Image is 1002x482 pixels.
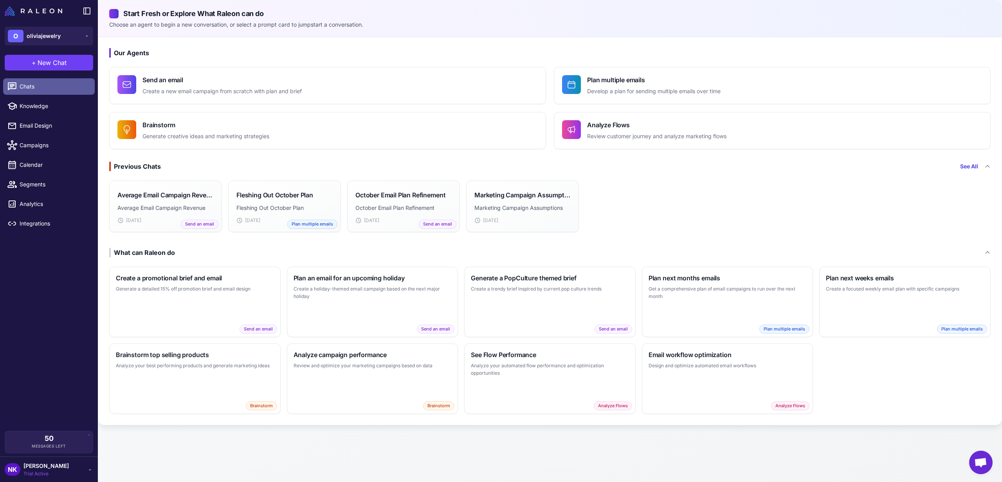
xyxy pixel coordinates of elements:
[23,470,69,477] span: Trial Active
[20,200,88,208] span: Analytics
[471,362,629,377] p: Analyze your automated flow performance and optimization opportunities
[246,401,277,410] span: Brainstorm
[5,6,62,16] img: Raleon Logo
[649,273,807,283] h3: Plan next months emails
[587,87,721,96] p: Develop a plan for sending multiple emails over time
[474,204,571,212] p: Marketing Campaign Assumptions
[826,273,984,283] h3: Plan next weeks emails
[3,215,95,232] a: Integrations
[240,325,277,334] span: Send an email
[355,204,452,212] p: October Email Plan Refinement
[236,217,333,224] div: [DATE]
[117,217,214,224] div: [DATE]
[20,180,88,189] span: Segments
[287,343,458,414] button: Analyze campaign performanceReview and optimize your marketing campaigns based on dataBrainstorm
[20,219,88,228] span: Integrations
[3,157,95,173] a: Calendar
[464,267,636,337] button: Generate a PopCulture themed briefCreate a trendy brief inspired by current pop culture trendsSen...
[109,343,281,414] button: Brainstorm top selling productsAnalyze your best performing products and generate marketing ideas...
[642,343,813,414] button: Email workflow optimizationDesign and optimize automated email workflowsAnalyze Flows
[474,190,571,200] h3: Marketing Campaign Assumptions
[587,75,721,85] h4: Plan multiple emails
[5,6,65,16] a: Raleon Logo
[937,325,987,334] span: Plan multiple emails
[3,78,95,95] a: Chats
[142,132,269,141] p: Generate creative ideas and marketing strategies
[38,58,67,67] span: New Chat
[3,98,95,114] a: Knowledge
[3,196,95,212] a: Analytics
[423,401,454,410] span: Brainstorm
[294,350,452,359] h3: Analyze campaign performance
[587,132,726,141] p: Review customer journey and analyze marketing flows
[471,285,629,293] p: Create a trendy brief inspired by current pop culture trends
[471,273,629,283] h3: Generate a PopCulture themed brief
[32,443,66,449] span: Messages Left
[109,67,546,104] button: Send an emailCreate a new email campaign from scratch with plan and brief
[587,120,726,130] h4: Analyze Flows
[23,462,69,470] span: [PERSON_NAME]
[142,75,302,85] h4: Send an email
[109,48,991,58] h3: Our Agents
[554,112,991,149] button: Analyze FlowsReview customer journey and analyze marketing flows
[649,362,807,370] p: Design and optimize automated email workflows
[116,362,274,370] p: Analyze your best performing products and generate marketing ideas
[117,204,214,212] p: Average Email Campaign Revenue
[471,350,629,359] h3: See Flow Performance
[960,162,978,171] a: See All
[109,20,991,29] p: Choose an agent to begin a new conversation, or select a prompt card to jumpstart a conversation.
[759,325,809,334] span: Plan multiple emails
[109,267,281,337] button: Create a promotional brief and emailGenerate a detailed 15% off promotion brief and email designS...
[109,112,546,149] button: BrainstormGenerate creative ideas and marketing strategies
[45,435,54,442] span: 50
[3,137,95,153] a: Campaigns
[642,267,813,337] button: Plan next months emailsGet a comprehensive plan of email campaigns to run over the next monthPlan...
[287,220,337,229] span: Plan multiple emails
[294,273,452,283] h3: Plan an email for an upcoming holiday
[116,285,274,293] p: Generate a detailed 15% off promotion brief and email design
[594,401,632,410] span: Analyze Flows
[117,190,214,200] h3: Average Email Campaign Revenue
[355,190,445,200] h3: October Email Plan Refinement
[20,82,88,91] span: Chats
[294,362,452,370] p: Review and optimize your marketing campaigns based on data
[826,285,984,293] p: Create a focused weekly email plan with specific campaigns
[142,87,302,96] p: Create a new email campaign from scratch with plan and brief
[5,27,93,45] button: Ooliviajewelry
[3,117,95,134] a: Email Design
[419,220,456,229] span: Send an email
[236,204,333,212] p: Fleshing Out October Plan
[32,58,36,67] span: +
[142,120,269,130] h4: Brainstorm
[474,217,571,224] div: [DATE]
[236,190,313,200] h3: Fleshing Out October Plan
[116,350,274,359] h3: Brainstorm top selling products
[8,30,23,42] div: O
[595,325,632,334] span: Send an email
[771,401,809,410] span: Analyze Flows
[649,285,807,300] p: Get a comprehensive plan of email campaigns to run over the next month
[27,32,61,40] span: oliviajewelry
[116,273,274,283] h3: Create a promotional brief and email
[20,121,88,130] span: Email Design
[20,141,88,150] span: Campaigns
[181,220,218,229] span: Send an email
[20,161,88,169] span: Calendar
[417,325,454,334] span: Send an email
[649,350,807,359] h3: Email workflow optimization
[554,67,991,104] button: Plan multiple emailsDevelop a plan for sending multiple emails over time
[355,217,452,224] div: [DATE]
[287,267,458,337] button: Plan an email for an upcoming holidayCreate a holiday-themed email campaign based on the next maj...
[109,8,991,19] h2: Start Fresh or Explore What Raleon can do
[819,267,991,337] button: Plan next weeks emailsCreate a focused weekly email plan with specific campaignsPlan multiple emails
[5,55,93,70] button: +New Chat
[109,162,161,171] div: Previous Chats
[294,285,452,300] p: Create a holiday-themed email campaign based on the next major holiday
[3,176,95,193] a: Segments
[109,248,175,257] div: What can Raleon do
[969,451,993,474] div: Open chat
[464,343,636,414] button: See Flow PerformanceAnalyze your automated flow performance and optimization opportunitiesAnalyze...
[5,463,20,476] div: NK
[20,102,88,110] span: Knowledge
